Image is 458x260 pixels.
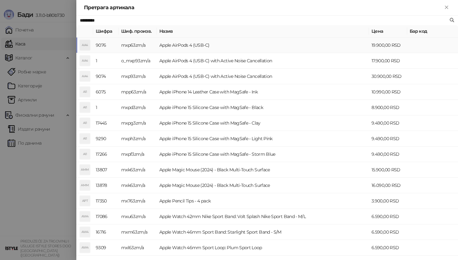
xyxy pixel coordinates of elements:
td: Apple AirPods 4 (USB-C) with Active Noise Cancellation [157,53,369,69]
th: Цена [369,25,407,38]
td: 9309 [93,240,119,256]
td: mxpg3zm/a [119,115,157,131]
td: 1 [93,53,119,69]
td: mx763zm/a [119,193,157,209]
td: 9074 [93,69,119,84]
div: AI1 [80,149,90,159]
td: Apple AirPods 4 (USB-C) with Active Noise Cancellation [157,69,369,84]
td: 10.990,00 RSD [369,84,407,100]
td: 9290 [93,131,119,147]
td: Apple iPhone 15 Silicone Case with MagSafe - Clay [157,115,369,131]
td: Apple Watch 42mm Nike Sport Band: Volt Splash Nike Sport Band - M/L [157,209,369,224]
div: AA4 [80,71,90,81]
td: mxp93zm/a [119,69,157,84]
div: Претрага артикала [84,4,443,11]
td: 30.900,00 RSD [369,69,407,84]
td: 8.900,00 RSD [369,100,407,115]
th: Назив [157,25,369,38]
div: AMM [80,180,90,190]
div: AW4 [80,227,90,237]
td: 19.900,00 RSD [369,38,407,53]
td: Apple Magic Mouse (2024) - Black Multi-Touch Surface [157,178,369,193]
td: Apple Magic Mouse (2024) - Black Multi-Touch Surface [157,162,369,178]
div: AW4 [80,243,90,253]
td: 9.490,00 RSD [369,115,407,131]
td: mxm63zm/a [119,224,157,240]
td: Apple Watch 46mm Sport Loop: Plum Sport Loop [157,240,369,256]
td: 17.900,00 RSD [369,53,407,69]
td: 6.590,00 RSD [369,209,407,224]
td: 13807 [93,162,119,178]
td: mxph3zm/a [119,131,157,147]
td: mxp63zm/a [119,38,157,53]
div: AI1 [80,118,90,128]
td: mxl63zm/a [119,240,157,256]
div: AI1 [80,87,90,97]
td: Apple iPhone 15 Silicone Case with MagSafe - Black [157,100,369,115]
th: Шифра [93,25,119,38]
td: 17086 [93,209,119,224]
td: mxk63zm/a [119,162,157,178]
div: AMM [80,165,90,175]
div: AI1 [80,133,90,144]
td: mxpf3zm/a [119,147,157,162]
td: Apple AirPods 4 (USB-C) [157,38,369,53]
td: mxk63zm/a [119,178,157,193]
td: 17266 [93,147,119,162]
td: mxpd3zm/a [119,100,157,115]
td: 9.490,00 RSD [369,131,407,147]
div: AW4 [80,211,90,222]
td: 17350 [93,193,119,209]
td: 6.590,00 RSD [369,240,407,256]
div: AA4 [80,40,90,50]
td: Apple Watch 46mm Sport Band: Starlight Sport Band - S/M [157,224,369,240]
td: Apple iPhone 15 Silicone Case with MagSafe - Storm Blue [157,147,369,162]
td: 17445 [93,115,119,131]
th: Шиф. произв. [119,25,157,38]
button: Close [443,4,450,11]
td: 3.900,00 RSD [369,193,407,209]
td: 13878 [93,178,119,193]
td: 9076 [93,38,119,53]
td: o_mxp93zm/a [119,53,157,69]
td: mpp63zm/a [119,84,157,100]
th: Бар код [407,25,458,38]
div: AA4 [80,56,90,66]
td: 1 [93,100,119,115]
td: 6075 [93,84,119,100]
td: 15.900,00 RSD [369,162,407,178]
td: Apple iPhone 15 Silicone Case with MagSafe - Light Pink [157,131,369,147]
td: mxu63zm/a [119,209,157,224]
td: Apple iPhone 14 Leather Case with MagSafe - Ink [157,84,369,100]
div: AI1 [80,102,90,113]
td: Apple Pencil Tips - 4 pack [157,193,369,209]
td: 16.090,00 RSD [369,178,407,193]
div: APT [80,196,90,206]
td: 16716 [93,224,119,240]
td: 9.490,00 RSD [369,147,407,162]
td: 6.590,00 RSD [369,224,407,240]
